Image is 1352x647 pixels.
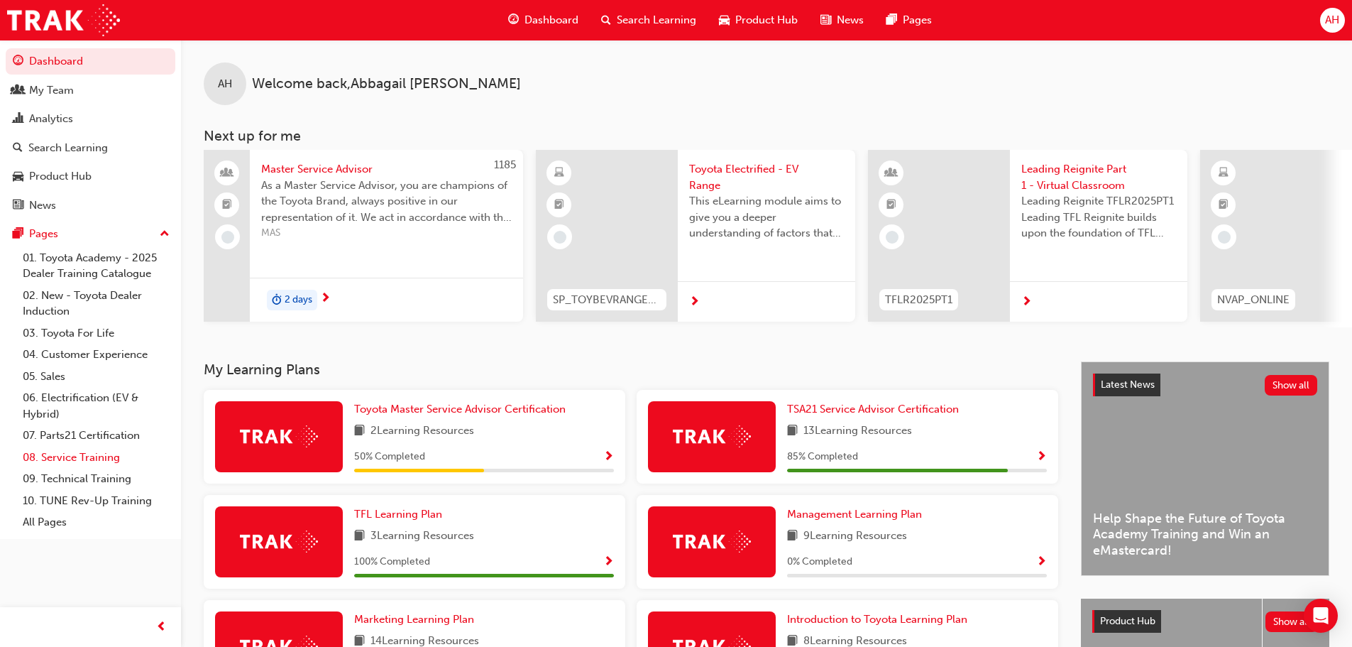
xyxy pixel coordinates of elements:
span: TFL Learning Plan [354,508,442,521]
span: 3 Learning Resources [370,528,474,545]
div: News [29,197,56,214]
span: learningResourceType_ELEARNING-icon [1219,164,1229,183]
span: learningResourceType_ELEARNING-icon [554,164,564,183]
button: Show Progress [603,448,614,466]
a: 06. Electrification (EV & Hybrid) [17,387,175,425]
a: Analytics [6,106,175,132]
a: Management Learning Plan [787,506,928,523]
img: Trak [240,531,318,553]
a: Marketing Learning Plan [354,611,480,628]
span: 13 Learning Resources [803,423,912,440]
span: next-icon [320,293,331,305]
a: Product Hub [6,163,175,190]
span: TSA21 Service Advisor Certification [787,403,959,415]
span: prev-icon [156,619,167,636]
span: learningRecordVerb_NONE-icon [554,231,566,244]
a: 08. Service Training [17,447,175,469]
a: news-iconNews [809,6,875,35]
a: Product HubShow all [1092,610,1318,633]
a: 05. Sales [17,366,175,388]
span: booktick-icon [886,196,896,214]
span: learningResourceType_INSTRUCTOR_LED-icon [886,164,896,183]
img: Trak [673,531,751,553]
span: 100 % Completed [354,554,430,570]
button: Show all [1265,375,1318,396]
span: pages-icon [13,228,23,241]
img: Trak [7,4,120,36]
a: 07. Parts21 Certification [17,425,175,447]
button: Show Progress [1036,448,1047,466]
button: Pages [6,221,175,247]
span: 2 days [285,292,312,308]
a: 10. TUNE Rev-Up Training [17,490,175,512]
span: 9 Learning Resources [803,528,907,545]
span: up-icon [160,225,170,244]
span: book-icon [354,423,365,440]
div: My Team [29,82,74,99]
a: TFL Learning Plan [354,506,448,523]
a: Introduction to Toyota Learning Plan [787,611,973,628]
span: Toyota Electrified - EV Range [689,161,844,193]
span: guage-icon [13,55,23,68]
img: Trak [240,425,318,447]
span: AH [218,76,232,92]
a: search-iconSearch Learning [590,6,708,35]
h3: My Learning Plans [204,361,1058,378]
a: 09. Technical Training [17,468,175,490]
span: people-icon [13,85,23,97]
button: Show Progress [1036,553,1047,571]
a: guage-iconDashboard [497,6,590,35]
span: 2 Learning Resources [370,423,474,440]
span: Product Hub [735,12,798,28]
span: Leading Reignite TFLR2025PT1 Leading TFL Reignite builds upon the foundation of TFL Reignite, rea... [1021,193,1176,241]
button: DashboardMy TeamAnalyticsSearch LearningProduct HubNews [6,45,175,221]
span: search-icon [601,11,611,29]
a: Latest NewsShow all [1093,374,1317,396]
img: Trak [673,425,751,447]
span: Show Progress [603,556,614,569]
a: Toyota Master Service Advisor Certification [354,401,571,418]
button: Show all [1265,611,1319,632]
span: Pages [903,12,932,28]
span: 0 % Completed [787,554,852,570]
button: Show Progress [603,553,614,571]
span: 85 % Completed [787,449,858,465]
span: Introduction to Toyota Learning Plan [787,613,967,626]
span: learningRecordVerb_NONE-icon [886,231,898,244]
a: TFLR2025PT1Leading Reignite Part 1 - Virtual ClassroomLeading Reignite TFLR2025PT1 Leading TFL Re... [868,150,1187,322]
span: learningRecordVerb_NONE-icon [221,231,234,244]
span: MAS [261,225,512,241]
span: Help Shape the Future of Toyota Academy Training and Win an eMastercard! [1093,511,1317,559]
span: Latest News [1101,379,1155,391]
span: search-icon [13,142,23,155]
span: NVAP_ONLINE [1217,292,1290,308]
span: car-icon [719,11,730,29]
a: car-iconProduct Hub [708,6,809,35]
h3: Next up for me [181,128,1352,144]
span: pages-icon [886,11,897,29]
a: Latest NewsShow allHelp Shape the Future of Toyota Academy Training and Win an eMastercard! [1081,361,1329,576]
span: 50 % Completed [354,449,425,465]
a: Search Learning [6,135,175,161]
a: 03. Toyota For Life [17,322,175,344]
span: As a Master Service Advisor, you are champions of the Toyota Brand, always positive in our repres... [261,178,512,226]
span: booktick-icon [222,196,232,214]
a: 04. Customer Experience [17,344,175,366]
div: Pages [29,226,58,242]
a: My Team [6,77,175,104]
span: book-icon [787,423,798,440]
span: Dashboard [524,12,578,28]
a: SP_TOYBEVRANGE_ELToyota Electrified - EV RangeThis eLearning module aims to give you a deeper und... [536,150,855,322]
span: Management Learning Plan [787,508,922,521]
a: Dashboard [6,48,175,75]
span: booktick-icon [554,196,564,214]
span: chart-icon [13,113,23,126]
span: news-icon [13,200,23,212]
button: AH [1320,8,1345,33]
div: Search Learning [28,140,108,156]
div: Open Intercom Messenger [1304,599,1338,633]
span: Product Hub [1100,615,1155,627]
span: learningRecordVerb_NONE-icon [1218,231,1231,244]
span: Toyota Master Service Advisor Certification [354,403,566,415]
span: book-icon [787,528,798,545]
